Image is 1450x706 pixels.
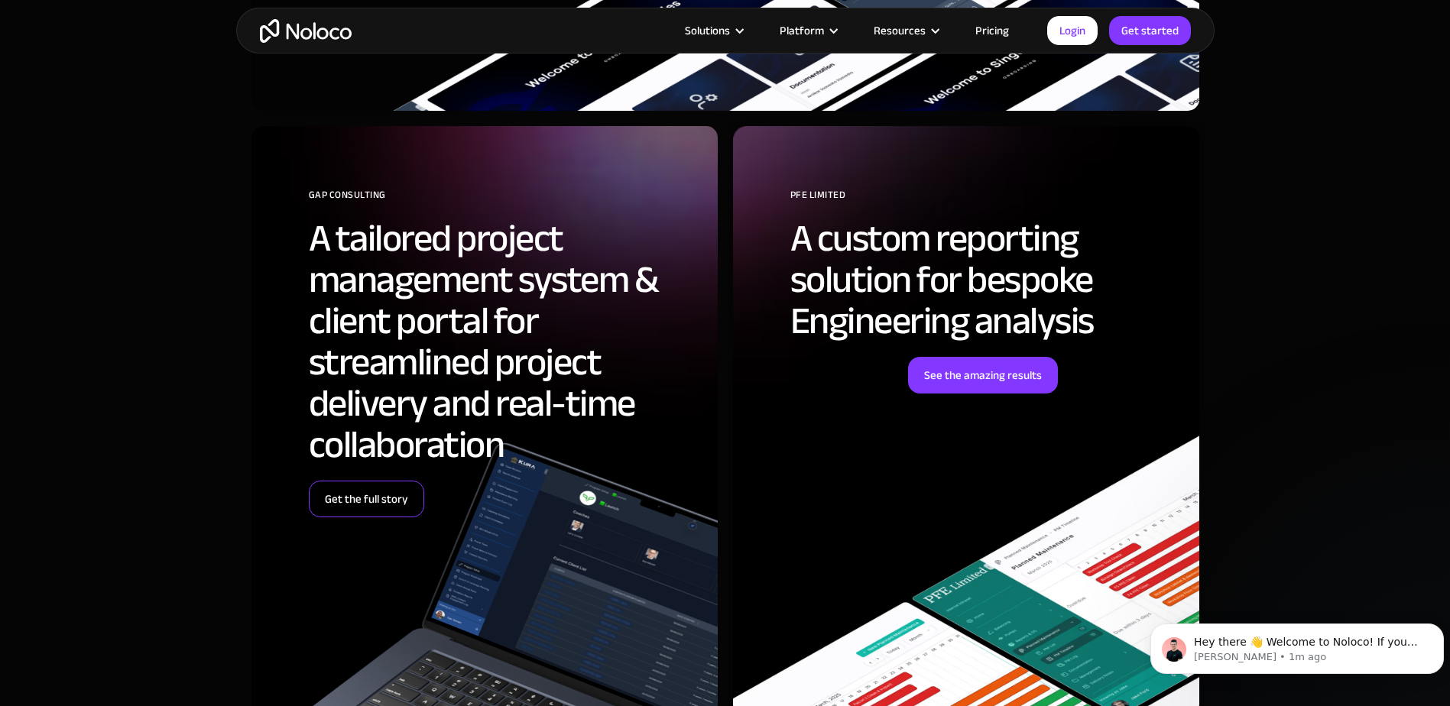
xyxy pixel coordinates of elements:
[309,183,695,218] div: GAP Consulting
[790,218,1176,342] h2: A custom reporting solution for bespoke Engineering analysis
[666,21,761,40] div: Solutions
[780,21,824,40] div: Platform
[855,21,956,40] div: Resources
[1047,16,1098,45] a: Login
[309,481,424,517] a: Get the full story
[260,19,352,43] a: home
[309,218,695,465] h2: A tailored project management system & client portal for streamlined project delivery and real-ti...
[1109,16,1191,45] a: Get started
[790,183,1176,218] div: PFE Limited
[761,21,855,40] div: Platform
[874,21,926,40] div: Resources
[1144,591,1450,698] iframe: Intercom notifications message
[956,21,1028,40] a: Pricing
[685,21,730,40] div: Solutions
[908,357,1058,393] a: See the amazing results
